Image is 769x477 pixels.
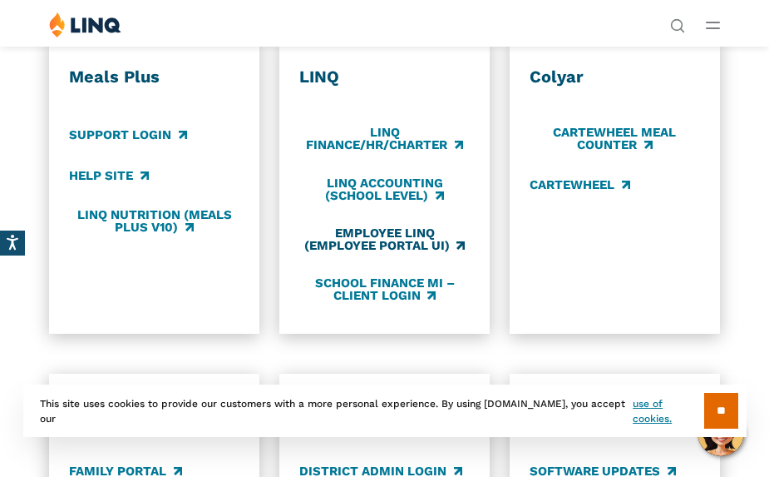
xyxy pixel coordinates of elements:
[69,207,239,235] a: LINQ Nutrition (Meals Plus v10)
[69,67,239,88] h3: Meals Plus
[530,67,699,88] h3: Colyar
[530,126,699,153] a: CARTEWHEEL Meal Counter
[299,67,469,88] h3: LINQ
[530,176,629,194] a: CARTEWHEEL
[670,17,685,32] button: Open Search Bar
[69,126,186,144] a: Support Login
[299,176,469,203] a: LINQ Accounting (school level)
[670,12,685,32] nav: Utility Navigation
[706,16,720,34] button: Open Main Menu
[69,166,148,185] a: Help Site
[23,385,747,437] div: This site uses cookies to provide our customers with a more personal experience. By using [DOMAIN...
[633,396,703,426] a: use of cookies.
[299,276,469,303] a: School Finance MI – Client Login
[299,226,469,253] a: Employee LINQ (Employee Portal UI)
[49,12,121,37] img: LINQ | K‑12 Software
[299,126,469,153] a: LINQ Finance/HR/Charter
